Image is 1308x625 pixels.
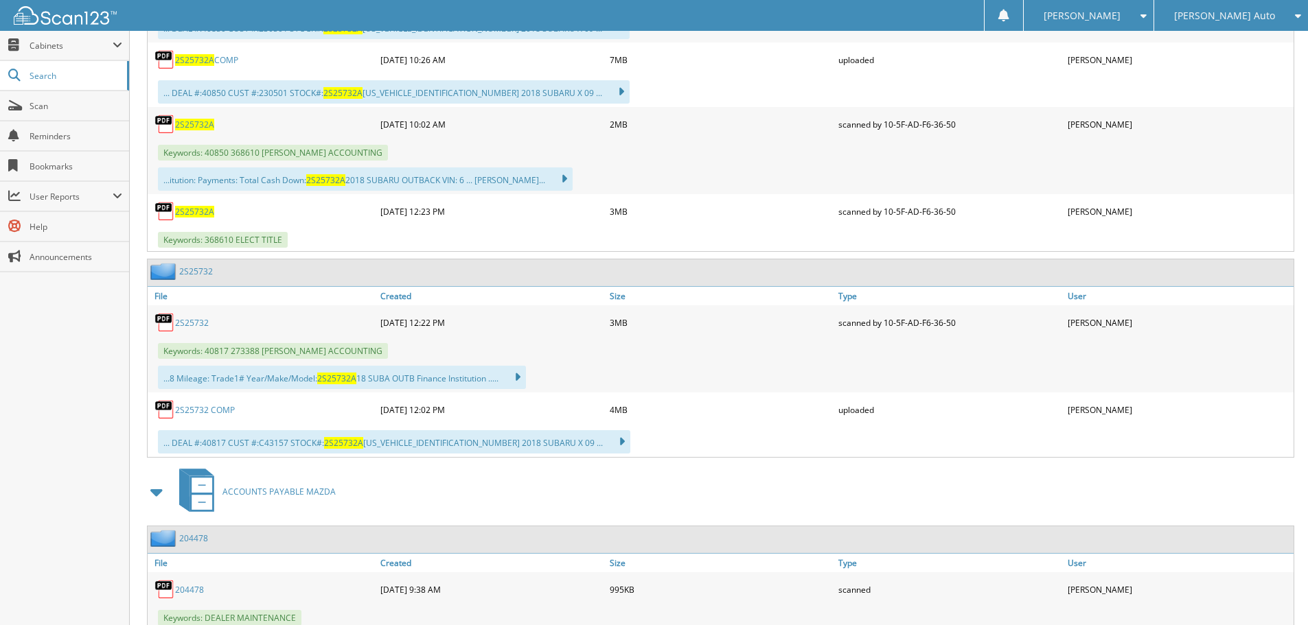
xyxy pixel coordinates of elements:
a: 204478 [175,584,204,595]
div: [DATE] 12:23 PM [377,198,606,225]
div: scanned by 10-5F-AD-F6-36-50 [835,198,1064,225]
img: PDF.png [154,201,175,222]
div: scanned by 10-5F-AD-F6-36-50 [835,309,1064,336]
span: 2S25732A [306,174,345,186]
div: ... DEAL #:40850 CUST #:230501 STOCK#: [US_VEHICLE_IDENTIFICATION_NUMBER] 2018 SUBARU X 09 ... [158,80,630,104]
a: Size [606,554,836,572]
div: 3MB [606,198,836,225]
div: [DATE] 10:26 AM [377,46,606,73]
span: Help [30,221,122,233]
a: 2S25732A [175,206,214,217]
a: User [1064,554,1294,572]
span: Cabinets [30,40,113,51]
a: 2S25732A [175,119,214,130]
div: 995KB [606,576,836,603]
span: User Reports [30,191,113,202]
img: PDF.png [154,399,175,420]
span: [PERSON_NAME] Auto [1174,12,1275,20]
img: PDF.png [154,114,175,134]
div: 4MB [606,396,836,423]
a: 2S25732ACOMP [175,54,238,66]
div: 7MB [606,46,836,73]
a: File [148,554,377,572]
div: ... DEAL #:40817 CUST #:C43157 STOCK#: [US_VEHICLE_IDENTIFICATION_NUMBER] 2018 SUBARU X 09 ... [158,430,630,453]
a: User [1064,287,1294,305]
span: Search [30,70,120,82]
div: scanned by 10-5F-AD-F6-36-50 [835,110,1064,138]
a: File [148,287,377,305]
a: Size [606,287,836,305]
span: 2S25732A [324,437,363,449]
div: [PERSON_NAME] [1064,46,1294,73]
div: 3MB [606,309,836,336]
a: Type [835,287,1064,305]
img: folder2.png [150,530,179,547]
span: ACCOUNTS PAYABLE MAZDA [222,486,336,497]
a: 2S25732 [175,317,209,329]
div: [DATE] 9:38 AM [377,576,606,603]
span: 2S25732A [175,54,214,66]
span: Keywords: 40817 273388 [PERSON_NAME] ACCOUNTING [158,343,388,359]
img: scan123-logo-white.svg [14,6,117,25]
div: [PERSON_NAME] [1064,396,1294,423]
a: Created [377,287,606,305]
div: 2MB [606,110,836,138]
img: folder2.png [150,263,179,280]
span: [PERSON_NAME] [1044,12,1121,20]
div: ...8 Mileage: Trade1# Year/Make/Model: 18 SUBA OUTB Finance Institution ..... [158,366,526,389]
img: PDF.png [154,312,175,333]
div: [PERSON_NAME] [1064,309,1294,336]
div: [PERSON_NAME] [1064,576,1294,603]
img: PDF.png [154,579,175,600]
span: 2S25732A [323,87,363,99]
span: Scan [30,100,122,112]
iframe: Chat Widget [1239,559,1308,625]
span: Reminders [30,130,122,142]
span: 2S25732A [317,373,356,384]
span: Keywords: 40850 368610 [PERSON_NAME] ACCOUNTING [158,145,388,161]
div: ...itution: Payments: Total Cash Down: 2018 SUBARU OUTBACK VIN: 6 ... [PERSON_NAME]... [158,167,573,191]
img: PDF.png [154,49,175,70]
a: ACCOUNTS PAYABLE MAZDA [171,464,336,519]
div: uploaded [835,396,1064,423]
div: scanned [835,576,1064,603]
div: uploaded [835,46,1064,73]
a: 204478 [179,532,208,544]
div: [DATE] 12:22 PM [377,309,606,336]
a: Type [835,554,1064,572]
span: Keywords: 368610 ELECT TITLE [158,232,288,248]
a: 2S25732 COMP [175,404,235,416]
a: Created [377,554,606,572]
div: [DATE] 10:02 AM [377,110,606,138]
a: 2S25732 [179,266,213,277]
div: [PERSON_NAME] [1064,110,1294,138]
div: [PERSON_NAME] [1064,198,1294,225]
span: Announcements [30,251,122,263]
div: [DATE] 12:02 PM [377,396,606,423]
span: Bookmarks [30,161,122,172]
